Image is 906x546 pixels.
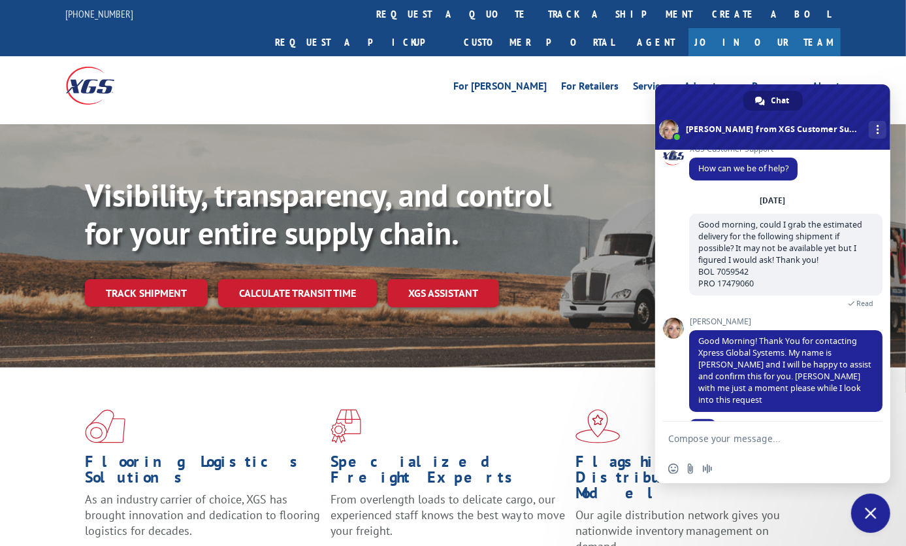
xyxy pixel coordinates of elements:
span: Good morning, could I grab the estimated delivery for the following shipment if possible? It may ... [698,219,862,289]
a: Resources [752,81,798,95]
div: Chat [743,91,803,111]
span: As an industry carrier of choice, XGS has brought innovation and dedication to flooring logistics... [85,492,320,538]
a: Advantages [685,81,738,95]
span: Chat [771,91,790,111]
a: Join Our Team [688,28,841,56]
span: Audio message [702,464,713,474]
b: Visibility, transparency, and control for your entire supply chain. [85,175,551,253]
a: Track shipment [85,279,208,307]
img: xgs-icon-flagship-distribution-model-red [575,409,621,443]
span: Good Morning! Thank You for contacting Xpress Global Systems. My name is [PERSON_NAME] and I will... [698,335,871,405]
span: XGS Customer Support [689,145,798,154]
img: xgs-icon-total-supply-chain-intelligence-red [85,409,125,443]
a: Customer Portal [455,28,624,56]
span: Read [856,299,873,308]
h1: Flooring Logistics Solutions [85,454,321,492]
a: For [PERSON_NAME] [454,81,547,95]
a: Services [634,81,670,95]
a: Calculate transit time [218,279,377,307]
h1: Flagship Distribution Model [575,454,811,507]
div: More channels [869,121,886,139]
h1: Specialized Freight Experts [331,454,566,492]
div: [DATE] [760,197,786,205]
span: Insert an emoji [668,464,679,474]
a: Agent [624,28,688,56]
span: [PERSON_NAME] [689,317,882,326]
a: Request a pickup [266,28,455,56]
img: xgs-icon-focused-on-flooring-red [331,409,361,443]
a: For Retailers [562,81,619,95]
textarea: Compose your message... [668,433,849,445]
span: How can we be of help? [698,163,788,174]
a: [PHONE_NUMBER] [66,7,134,20]
div: Close chat [851,494,890,533]
span: Send a file [685,464,696,474]
a: XGS ASSISTANT [387,279,499,307]
a: About [813,81,841,95]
